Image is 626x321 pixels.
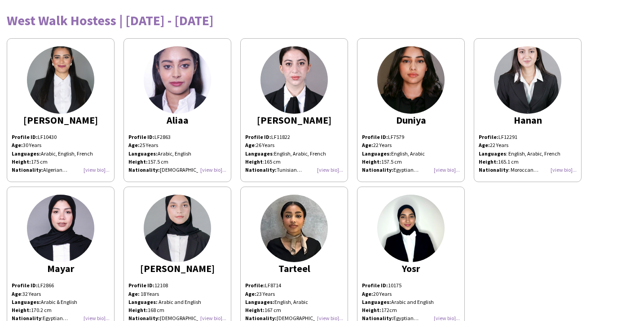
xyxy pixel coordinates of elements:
p: LF11822 [245,133,343,149]
span: : [245,150,274,157]
b: Languages: [362,299,391,305]
strong: Profile ID: [128,134,154,140]
p: LF8714 [245,281,343,290]
strong: Age: [128,142,140,148]
strong: Profile ID: [12,282,38,289]
span: : [12,290,22,297]
span: Languages: [128,299,158,305]
img: thumb-fc3e0976-9115-4af5-98af-bfaaaaa2f1cd.jpg [27,46,94,114]
b: Height [245,158,263,165]
span: English, Arabic, French [274,150,326,157]
span: 26 Years [256,142,274,148]
div: Hanan [479,116,577,124]
div: Tarteel [245,264,343,272]
span: 18 Years [141,290,159,297]
strong: Nationality: [128,166,160,173]
p: LF2863 [128,133,226,141]
strong: Age: [362,142,373,148]
div: [PERSON_NAME] [128,264,226,272]
b: Age [245,142,255,148]
img: thumb-666036be518cb.jpeg [260,195,328,262]
b: Age: [362,290,373,297]
strong: Age: [12,142,23,148]
b: Height: [128,307,148,313]
strong: Height: [12,158,31,165]
p: 22 Years : English, Arabic, French 165.1 cm : Moroccan [479,141,577,174]
strong: Languages: [245,299,274,305]
strong: Profile ID: [245,134,271,140]
span: Profile ID: [362,282,388,289]
strong: Nationality: [245,166,277,173]
div: Mayar [12,264,110,272]
p: LF7579 [362,133,460,141]
strong: Height: [362,158,381,165]
span: : [245,158,264,165]
p: LF2866 [12,281,110,290]
span: 165 cm [264,158,281,165]
img: thumb-5b96b244-b851-4c83-a1a2-d1307e99b29f.jpg [494,46,561,114]
img: thumb-35d2da39-8be6-4824-85cb-2cf367f06589.png [27,195,94,262]
p: LF10430 [12,133,110,141]
span: 23 Years [256,290,275,297]
b: Languages [245,150,273,157]
strong: Profile ID: [12,134,38,140]
b: Age [12,290,21,297]
b: Height: [362,307,381,313]
b: Height: [479,158,498,165]
b: Age: [245,290,256,297]
strong: Languages: [362,150,391,157]
strong: Languages: [12,150,41,157]
p: Tunisian [245,166,343,174]
strong: Nationality: [12,166,43,173]
div: Duniya [362,116,460,124]
b: Profile: [479,134,498,140]
b: Age: [128,290,140,297]
p: 30 Years Arabic, English, French 175 cm Algerian [12,141,110,174]
div: [PERSON_NAME] [245,116,343,124]
img: thumb-e3c10a19-f364-457c-bf96-69d5c6b3dafc.jpg [260,46,328,114]
b: Profile ID: [128,282,154,289]
span: Arabic and English 172cm [362,299,434,313]
span: 32 Years [22,290,41,297]
b: Languages [479,150,506,157]
strong: Profile ID: [362,134,388,140]
strong: Height: [245,307,265,313]
img: thumb-3f5721cb-bd9a-49c1-bd8d-44c4a3b8636f.jpg [377,46,445,114]
span: : [245,142,256,148]
img: thumb-165579915162b17d6f24db5.jpg [144,46,211,114]
div: Yosr [362,264,460,272]
p: 22 Years English, Arabic 157.5 cm Egyptian [362,141,460,174]
img: thumb-b5c480df-394b-4ddf-ac60-790d5a6a0f04.jpg [144,195,211,262]
strong: Profile: [245,282,265,289]
span: 10175 [388,282,401,289]
strong: Height: [128,158,148,165]
div: West Walk Hostess | [DATE] - [DATE] [7,13,619,27]
b: Nationality [479,166,508,173]
span: 20 Years [373,290,392,297]
strong: Height: [12,307,31,313]
p: Arabic & English 170.2 cm [12,298,110,314]
p: 12108 [128,281,226,290]
p: 25 Years Arabic, English 157.5 cm [DEMOGRAPHIC_DATA] [128,141,226,174]
p: English, Arabic 167 cm [245,298,343,314]
p: Arabic and English 168 cm [128,298,226,314]
div: [PERSON_NAME] [12,116,110,124]
img: thumb-67ccaca22746f.png [377,195,445,262]
div: Aliaa [128,116,226,124]
strong: Nationality: [362,166,393,173]
p: LF12291 [479,133,577,141]
b: Age: [479,142,490,148]
strong: Languages: [12,299,41,305]
strong: Languages: [128,150,158,157]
